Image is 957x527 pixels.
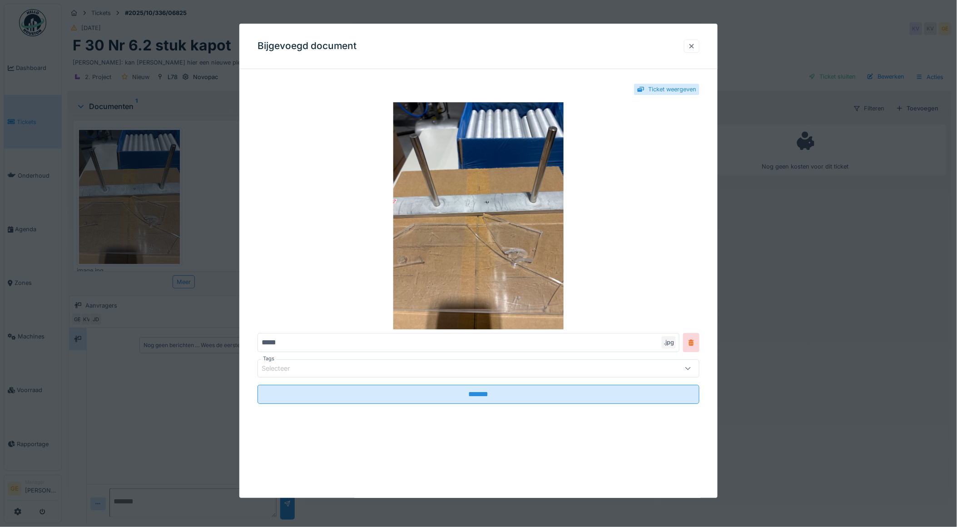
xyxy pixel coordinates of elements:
div: Ticket weergeven [648,85,696,94]
h3: Bijgevoegd document [258,40,357,52]
img: b4f11a98-cb05-4d0f-8303-efdaec088a02-image.jpg [258,102,700,329]
div: Selecteer [262,364,302,374]
label: Tags [261,355,276,363]
div: .jpg [662,336,676,348]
